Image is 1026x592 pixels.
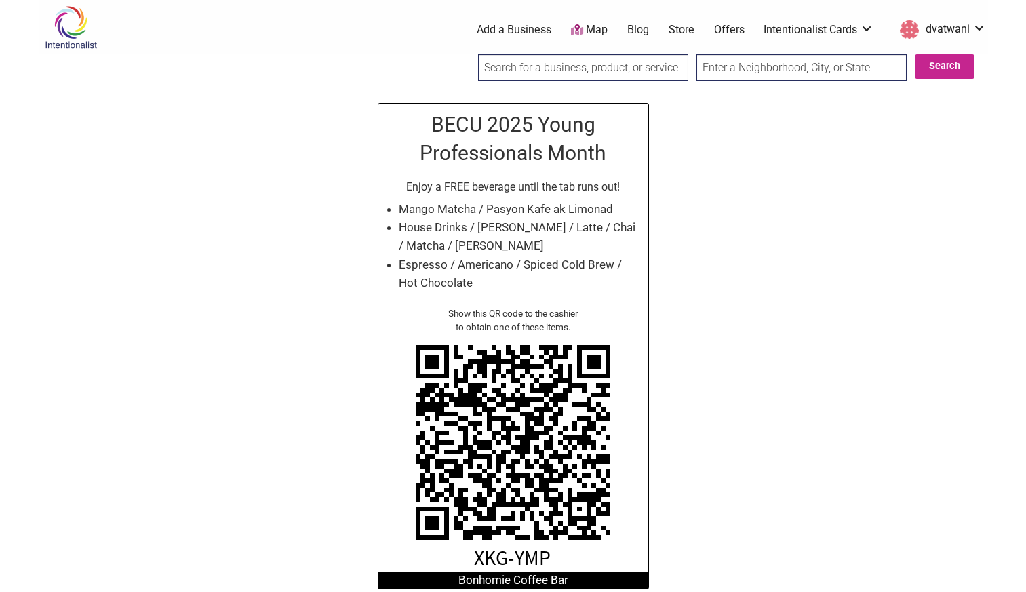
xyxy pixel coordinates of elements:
a: Map [571,22,608,38]
div: Bonhomie Coffee Bar [378,572,648,589]
a: Add a Business [477,22,551,37]
div: Show this QR code to the cashier to obtain one of these items. [385,307,642,334]
li: House Drinks / [PERSON_NAME] / Latte / Chai / Matcha / [PERSON_NAME] [399,218,642,255]
p: Enjoy a FREE beverage until the tab runs out! [385,178,642,196]
li: Espresso / Americano / Spiced Cold Brew / Hot Chocolate [399,256,642,292]
img: Intentionalist [39,5,103,50]
li: Mango Matcha / Pasyon Kafe ak Limonad [399,200,642,218]
input: Search for a business, product, or service [478,54,688,81]
a: Offers [714,22,745,37]
a: Blog [627,22,649,37]
h2: BECU 2025 Young Professionals Month [385,111,642,167]
a: Intentionalist Cards [764,22,873,37]
a: Store [669,22,694,37]
input: Enter a Neighborhood, City, or State [696,54,907,81]
button: Search [915,54,974,79]
img: https://intentionalist.com/claim-tab/?code=XKG-YMP [405,334,622,572]
a: dvatwani [893,18,986,42]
